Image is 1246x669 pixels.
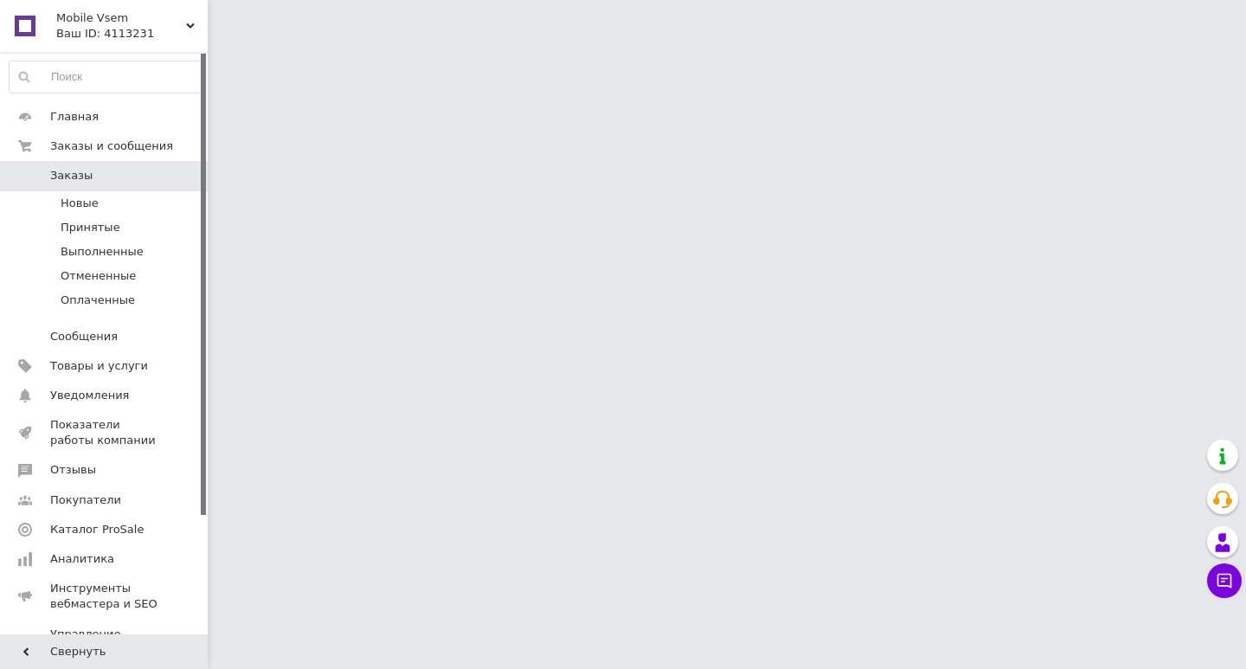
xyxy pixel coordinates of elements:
span: Аналитика [50,551,114,567]
span: Управление сайтом [50,627,160,658]
span: Новые [61,196,99,211]
span: Каталог ProSale [50,522,144,537]
span: Уведомления [50,388,129,403]
span: Покупатели [50,492,121,508]
span: Заказы [50,168,93,183]
div: Ваш ID: 4113231 [56,26,208,42]
span: Заказы и сообщения [50,138,173,154]
span: Показатели работы компании [50,417,160,448]
span: Выполненные [61,244,144,260]
button: Чат с покупателем [1207,563,1242,598]
span: Mobile Vsem [56,10,186,26]
input: Поиск [10,61,203,93]
span: Главная [50,109,99,125]
span: Инструменты вебмастера и SEO [50,581,160,612]
span: Отзывы [50,462,96,478]
span: Принятые [61,220,120,235]
span: Товары и услуги [50,358,148,374]
span: Сообщения [50,329,118,344]
span: Оплаченные [61,293,135,308]
span: Отмененные [61,268,136,284]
